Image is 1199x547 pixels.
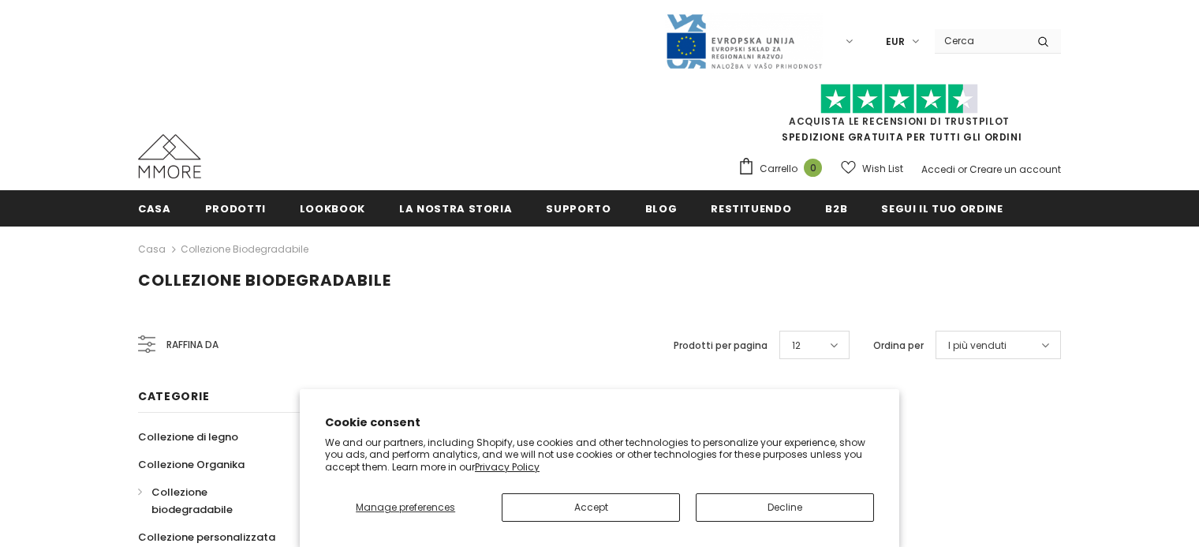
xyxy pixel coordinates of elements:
[138,451,245,478] a: Collezione Organika
[138,388,209,404] span: Categorie
[711,190,791,226] a: Restituendo
[138,201,171,216] span: Casa
[138,240,166,259] a: Casa
[711,201,791,216] span: Restituendo
[804,159,822,177] span: 0
[181,242,308,256] a: Collezione biodegradabile
[792,338,801,354] span: 12
[138,269,391,291] span: Collezione biodegradabile
[138,530,275,545] span: Collezione personalizzata
[325,436,874,474] p: We and our partners, including Shopify, use cookies and other technologies to personalize your ex...
[820,84,978,114] img: Fidati di Pilot Stars
[300,190,365,226] a: Lookbook
[645,201,678,216] span: Blog
[958,163,967,176] span: or
[873,338,924,354] label: Ordina per
[205,201,266,216] span: Prodotti
[151,485,233,517] span: Collezione biodegradabile
[825,201,847,216] span: B2B
[696,493,874,522] button: Decline
[789,114,1010,128] a: Acquista le recensioni di TrustPilot
[138,478,286,523] a: Collezione biodegradabile
[738,157,830,181] a: Carrello 0
[645,190,678,226] a: Blog
[674,338,768,354] label: Prodotti per pagina
[138,457,245,472] span: Collezione Organika
[300,201,365,216] span: Lookbook
[841,155,903,182] a: Wish List
[502,493,680,522] button: Accept
[665,13,823,70] img: Javni Razpis
[881,190,1003,226] a: Segui il tuo ordine
[138,190,171,226] a: Casa
[738,91,1061,144] span: SPEDIZIONE GRATUITA PER TUTTI GLI ORDINI
[138,429,238,444] span: Collezione di legno
[356,500,455,514] span: Manage preferences
[399,190,512,226] a: La nostra storia
[325,493,486,522] button: Manage preferences
[886,34,905,50] span: EUR
[948,338,1007,354] span: I più venduti
[881,201,1003,216] span: Segui il tuo ordine
[475,460,540,474] a: Privacy Policy
[546,201,611,216] span: supporto
[325,414,874,431] h2: Cookie consent
[546,190,611,226] a: supporto
[665,34,823,47] a: Javni Razpis
[166,336,219,354] span: Raffina da
[921,163,955,176] a: Accedi
[862,161,903,177] span: Wish List
[205,190,266,226] a: Prodotti
[760,161,797,177] span: Carrello
[138,134,201,178] img: Casi MMORE
[138,423,238,451] a: Collezione di legno
[825,190,847,226] a: B2B
[969,163,1061,176] a: Creare un account
[399,201,512,216] span: La nostra storia
[935,29,1025,52] input: Search Site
